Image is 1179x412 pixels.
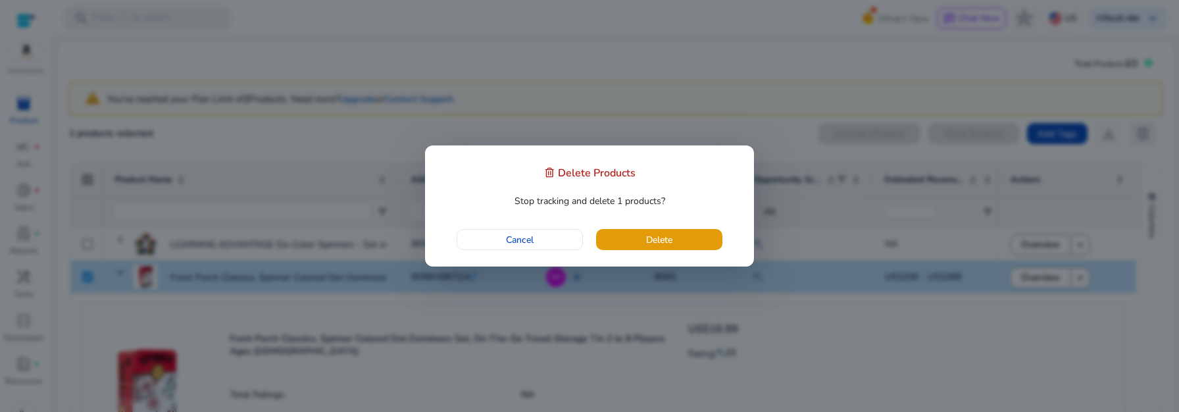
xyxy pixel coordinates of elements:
button: Delete [596,229,722,250]
p: Stop tracking and delete 1 products? [441,193,738,209]
span: Cancel [506,233,534,247]
button: Cancel [457,229,583,250]
span: Delete [646,233,672,247]
h4: Delete Products [558,167,636,180]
